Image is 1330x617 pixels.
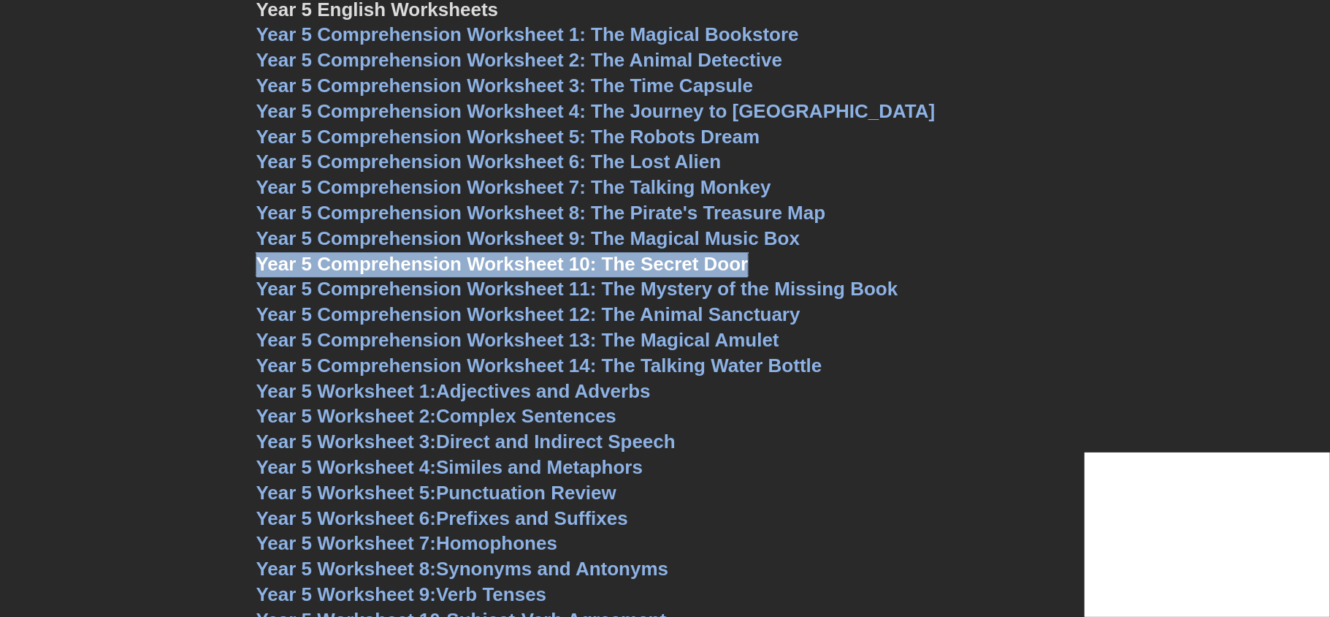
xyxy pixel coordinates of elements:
[256,202,826,224] a: Year 5 Comprehension Worksheet 8: The Pirate's Treasure Map
[1085,453,1330,617] iframe: Chat Widget
[256,380,651,402] a: Year 5 Worksheet 1:Adjectives and Adverbs
[256,253,749,275] a: Year 5 Comprehension Worksheet 10: The Secret Door
[256,23,799,45] a: Year 5 Comprehension Worksheet 1: The Magical Bookstore
[256,456,643,478] a: Year 5 Worksheet 4:Similes and Metaphors
[256,532,558,554] a: Year 5 Worksheet 7:Homophones
[256,227,800,249] a: Year 5 Comprehension Worksheet 9: The Magical Music Box
[256,151,722,173] a: Year 5 Comprehension Worksheet 6: The Lost Alien
[256,558,437,580] span: Year 5 Worksheet 8:
[256,278,898,300] a: Year 5 Comprehension Worksheet 11: The Mystery of the Missing Book
[256,482,616,504] a: Year 5 Worksheet 5:Punctuation Review
[256,431,437,453] span: Year 5 Worksheet 3:
[256,456,437,478] span: Year 5 Worksheet 4:
[256,405,616,427] a: Year 5 Worksheet 2:Complex Sentences
[256,100,936,122] a: Year 5 Comprehension Worksheet 4: The Journey to [GEOGRAPHIC_DATA]
[256,380,437,402] span: Year 5 Worksheet 1:
[256,431,676,453] a: Year 5 Worksheet 3:Direct and Indirect Speech
[256,507,437,529] span: Year 5 Worksheet 6:
[256,303,800,325] a: Year 5 Comprehension Worksheet 12: The Animal Sanctuary
[256,126,760,148] a: Year 5 Comprehension Worksheet 5: The Robots Dream
[256,482,437,504] span: Year 5 Worksheet 5:
[256,355,822,376] a: Year 5 Comprehension Worksheet 14: The Talking Water Bottle
[256,583,547,605] a: Year 5 Worksheet 9:Verb Tenses
[256,75,754,96] a: Year 5 Comprehension Worksheet 3: The Time Capsule
[256,329,779,351] a: Year 5 Comprehension Worksheet 13: The Magical Amulet
[256,583,437,605] span: Year 5 Worksheet 9:
[256,49,783,71] a: Year 5 Comprehension Worksheet 2: The Animal Detective
[256,558,669,580] a: Year 5 Worksheet 8:Synonyms and Antonyms
[256,507,628,529] a: Year 5 Worksheet 6:Prefixes and Suffixes
[256,405,437,427] span: Year 5 Worksheet 2:
[256,532,437,554] span: Year 5 Worksheet 7:
[256,176,771,198] a: Year 5 Comprehension Worksheet 7: The Talking Monkey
